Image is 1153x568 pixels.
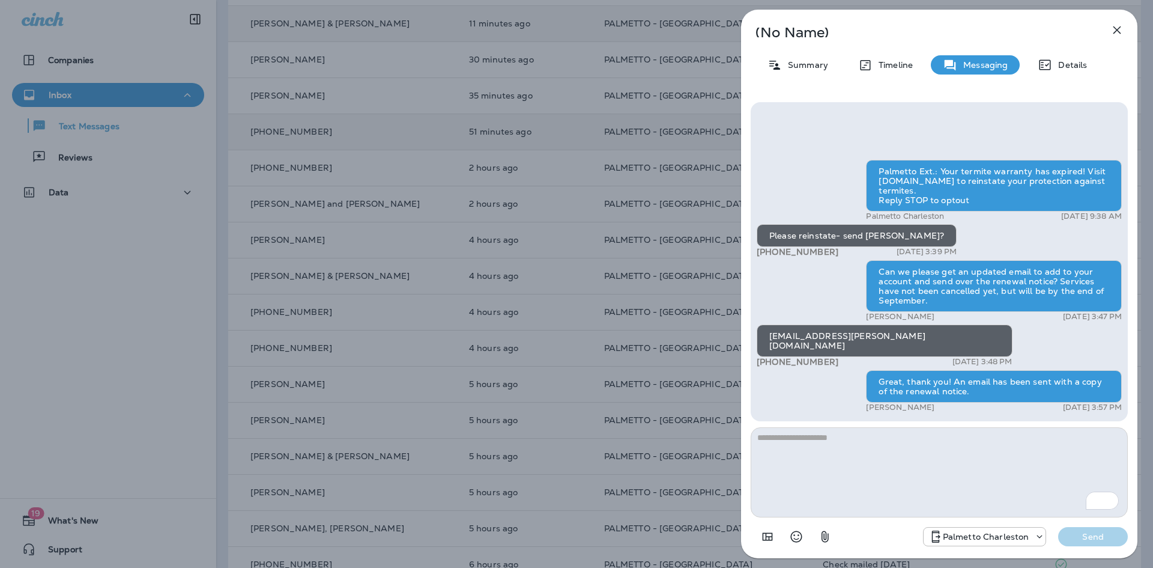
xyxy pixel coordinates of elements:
[755,525,779,549] button: Add in a premade template
[957,60,1008,70] p: Messaging
[757,356,838,367] span: [PHONE_NUMBER]
[1061,212,1122,221] p: [DATE] 9:38 AM
[866,403,934,412] p: [PERSON_NAME]
[952,357,1012,367] p: [DATE] 3:48 PM
[1063,403,1122,412] p: [DATE] 3:57 PM
[924,530,1046,544] div: +1 (843) 277-8322
[755,28,1083,37] p: (No Name)
[866,370,1122,403] div: Great, thank you! An email has been sent with a copy of the renewal notice.
[751,427,1128,518] textarea: To enrich screen reader interactions, please activate Accessibility in Grammarly extension settings
[757,246,838,257] span: [PHONE_NUMBER]
[866,312,934,322] p: [PERSON_NAME]
[873,60,913,70] p: Timeline
[757,325,1012,357] div: [EMAIL_ADDRESS][PERSON_NAME][DOMAIN_NAME]
[784,525,808,549] button: Select an emoji
[866,212,944,221] p: Palmetto Charleston
[897,247,957,257] p: [DATE] 3:39 PM
[943,532,1029,542] p: Palmetto Charleston
[782,60,828,70] p: Summary
[1063,312,1122,322] p: [DATE] 3:47 PM
[866,160,1122,212] div: Palmetto Ext.: Your termite warranty has expired! Visit [DOMAIN_NAME] to reinstate your protectio...
[866,260,1122,312] div: Can we please get an updated email to add to your account and send over the renewal notice? Servi...
[1052,60,1087,70] p: Details
[757,224,957,247] div: Please reinstate- send [PERSON_NAME]?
